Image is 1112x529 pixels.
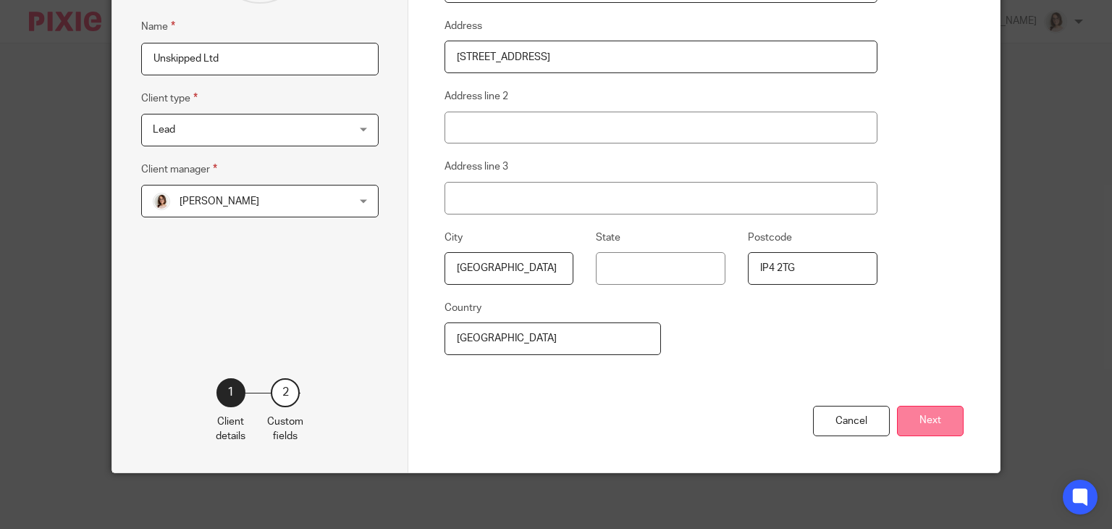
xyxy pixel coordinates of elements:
label: Postcode [748,230,792,245]
label: Country [445,301,481,315]
div: Cancel [813,406,890,437]
label: Address line 3 [445,159,508,174]
img: Caroline%20-%20HS%20-%20LI.png [153,193,170,210]
p: Custom fields [267,415,303,444]
button: Next [897,406,964,437]
label: Address line 2 [445,89,508,104]
label: State [596,230,620,245]
span: Lead [153,125,175,135]
div: 2 [271,378,300,407]
label: Address [445,19,482,33]
span: [PERSON_NAME] [180,196,259,207]
label: City [445,230,463,245]
label: Client type [141,90,198,107]
div: 1 [216,378,245,407]
label: Name [141,18,175,35]
label: Client manager [141,161,217,178]
p: Client details [216,415,245,444]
